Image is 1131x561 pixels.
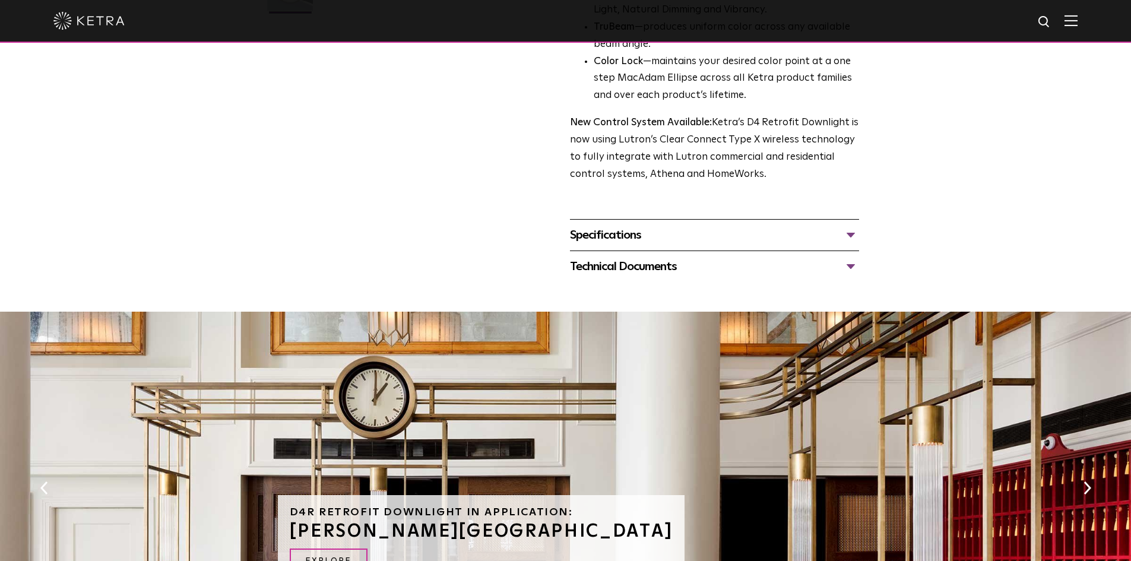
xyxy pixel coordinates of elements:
[570,226,859,245] div: Specifications
[594,53,859,105] li: —maintains your desired color point at a one step MacAdam Ellipse across all Ketra product famili...
[570,118,712,128] strong: New Control System Available:
[53,12,125,30] img: ketra-logo-2019-white
[594,56,643,66] strong: Color Lock
[290,507,673,518] h6: D4R Retrofit Downlight in Application:
[1037,15,1052,30] img: search icon
[1065,15,1078,26] img: Hamburger%20Nav.svg
[570,115,859,183] p: Ketra’s D4 Retrofit Downlight is now using Lutron’s Clear Connect Type X wireless technology to f...
[290,522,673,540] h3: [PERSON_NAME][GEOGRAPHIC_DATA]
[38,480,50,496] button: Previous
[570,257,859,276] div: Technical Documents
[1081,480,1093,496] button: Next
